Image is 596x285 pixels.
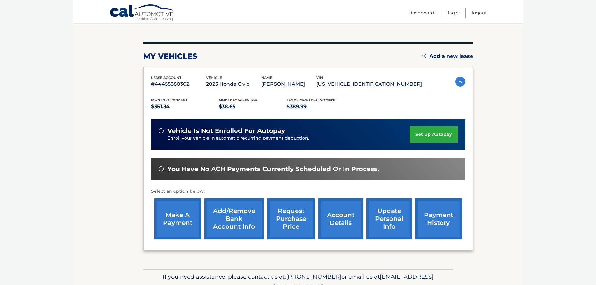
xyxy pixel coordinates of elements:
[206,75,222,80] span: vehicle
[167,165,379,173] span: You have no ACH payments currently scheduled or in process.
[316,75,323,80] span: vin
[261,75,272,80] span: name
[409,8,434,18] a: Dashboard
[110,4,175,22] a: Cal Automotive
[206,80,261,89] p: 2025 Honda Civic
[151,80,206,89] p: #44455880302
[167,135,410,142] p: Enroll your vehicle in automatic recurring payment deduction.
[219,98,257,102] span: Monthly sales Tax
[151,102,219,111] p: $351.34
[154,198,201,239] a: make a payment
[472,8,487,18] a: Logout
[159,166,164,171] img: alert-white.svg
[287,102,354,111] p: $389.99
[422,54,426,58] img: add.svg
[287,98,336,102] span: Total Monthly Payment
[159,128,164,133] img: alert-white.svg
[422,53,473,59] a: Add a new lease
[167,127,285,135] span: vehicle is not enrolled for autopay
[316,80,422,89] p: [US_VEHICLE_IDENTIFICATION_NUMBER]
[151,188,465,195] p: Select an option below:
[151,75,181,80] span: lease account
[219,102,287,111] p: $38.65
[448,8,458,18] a: FAQ's
[366,198,412,239] a: update personal info
[261,80,316,89] p: [PERSON_NAME]
[455,77,465,87] img: accordion-active.svg
[415,198,462,239] a: payment history
[318,198,363,239] a: account details
[143,52,197,61] h2: my vehicles
[410,126,457,143] a: set up autopay
[286,273,341,280] span: [PHONE_NUMBER]
[151,98,188,102] span: Monthly Payment
[204,198,264,239] a: Add/Remove bank account info
[267,198,315,239] a: request purchase price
